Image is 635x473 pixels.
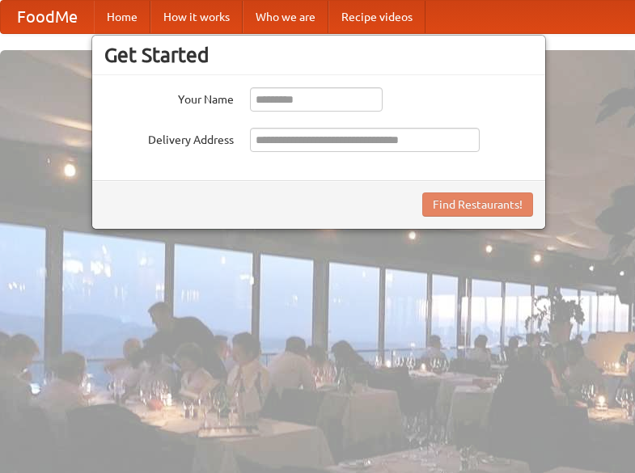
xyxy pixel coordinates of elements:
[104,128,234,148] label: Delivery Address
[94,1,150,33] a: Home
[104,43,533,67] h3: Get Started
[328,1,425,33] a: Recipe videos
[104,87,234,108] label: Your Name
[243,1,328,33] a: Who we are
[150,1,243,33] a: How it works
[422,192,533,217] button: Find Restaurants!
[1,1,94,33] a: FoodMe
